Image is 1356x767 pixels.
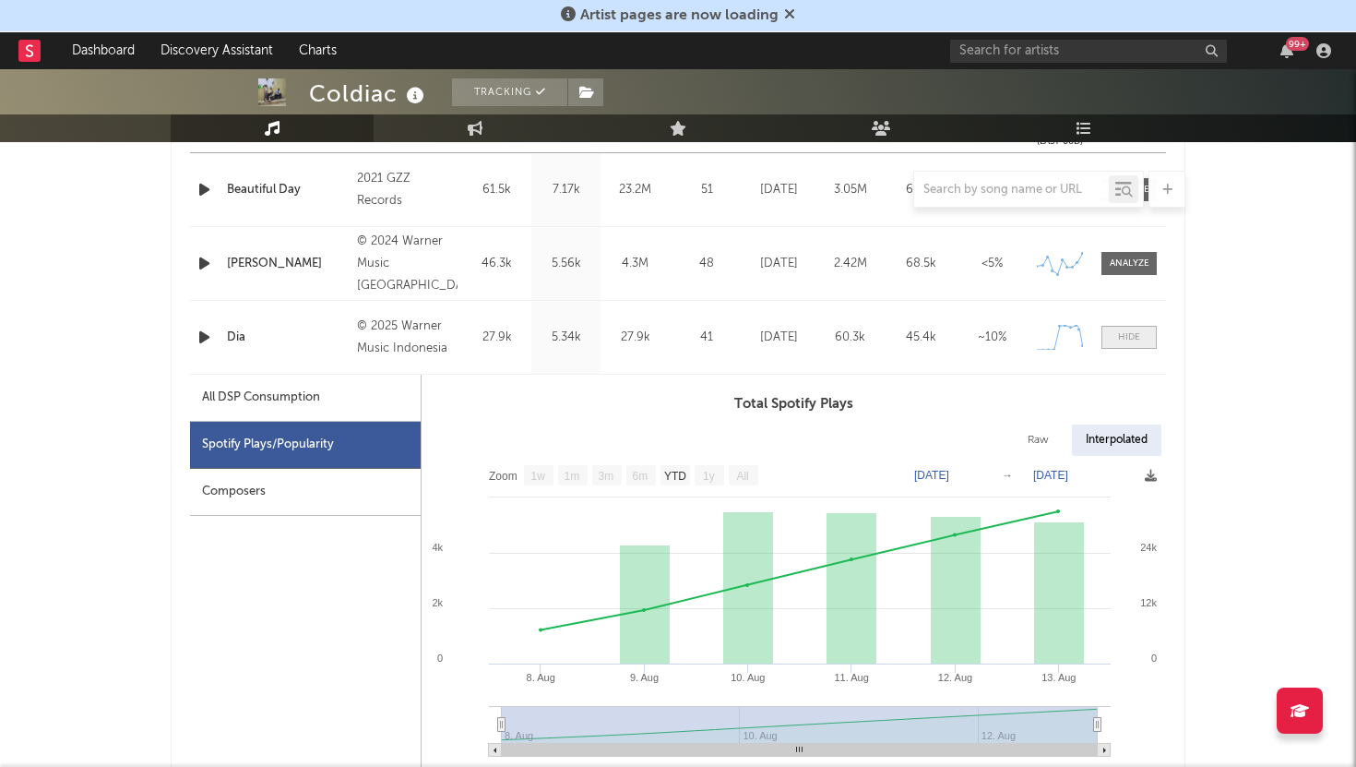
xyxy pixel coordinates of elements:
text: 0 [1151,653,1157,664]
div: 68.5k [890,255,952,273]
text: [DATE] [914,469,949,482]
text: 3m [599,470,614,483]
text: 0 [437,653,443,664]
text: 1m [565,470,580,483]
div: 2.42M [819,255,881,273]
div: © 2025 Warner Music Indonesia [357,316,458,360]
div: 41 [674,329,739,347]
div: 60.3k [819,329,881,347]
text: YTD [664,470,686,483]
div: Raw [1014,425,1063,456]
div: 48 [674,255,739,273]
h3: Total Spotify Plays [422,393,1166,415]
span: Artist pages are now loading [580,8,779,23]
button: 99+ [1280,43,1293,58]
text: 9. Aug [630,672,659,683]
div: All DSP Consumption [190,375,421,422]
div: 99 + [1286,37,1309,51]
div: All DSP Consumption [202,387,320,409]
a: Discovery Assistant [148,32,286,69]
input: Search by song name or URL [914,183,1109,198]
text: 1w [531,470,546,483]
a: [PERSON_NAME] [227,255,348,273]
div: ~ 10 % [961,329,1023,347]
text: All [736,470,748,483]
text: 2k [432,597,443,608]
button: Tracking [452,78,567,106]
text: 12k [1140,597,1157,608]
text: 10. Aug [731,672,765,683]
div: Spotify Plays/Popularity [190,422,421,469]
div: 45.4k [890,329,952,347]
text: 12. Aug [938,672,972,683]
text: 13. Aug [1041,672,1076,683]
div: 4.3M [605,255,665,273]
div: 27.9k [467,329,527,347]
div: 27.9k [605,329,665,347]
div: © 2024 Warner Music [GEOGRAPHIC_DATA] [357,231,458,297]
text: 8. Aug [527,672,555,683]
div: [DATE] [748,329,810,347]
a: Dashboard [59,32,148,69]
div: Composers [190,469,421,516]
div: Coldiac [309,78,429,109]
div: [DATE] [748,255,810,273]
text: → [1002,469,1013,482]
a: Dia [227,329,348,347]
div: 5.56k [536,255,596,273]
div: 5.34k [536,329,596,347]
text: [DATE] [1033,469,1068,482]
text: Zoom [489,470,517,483]
text: 4k [432,542,443,553]
div: <5% [961,255,1023,273]
input: Search for artists [950,40,1227,63]
text: 24k [1140,542,1157,553]
text: 6m [633,470,648,483]
div: 2021 GZZ Records [357,168,458,212]
text: 11. Aug [835,672,869,683]
text: 1y [703,470,715,483]
div: Interpolated [1072,425,1161,456]
div: 46.3k [467,255,527,273]
a: Charts [286,32,350,69]
span: Dismiss [784,8,795,23]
